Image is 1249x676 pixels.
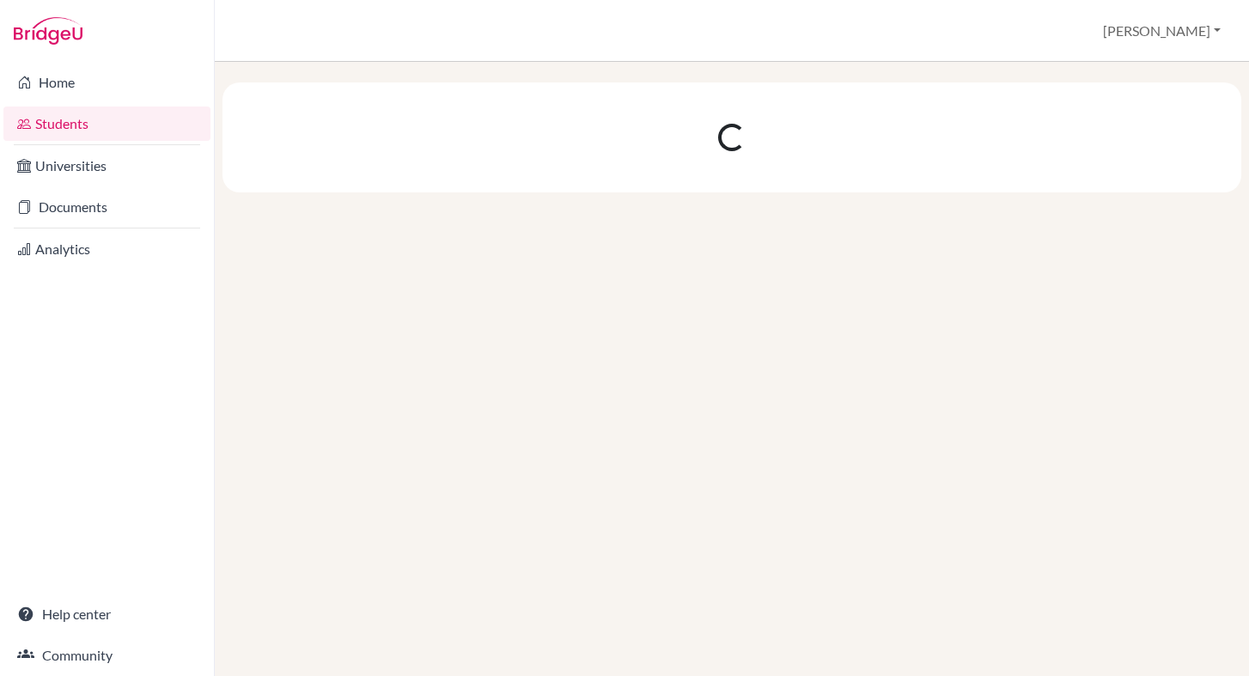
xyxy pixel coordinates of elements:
a: Documents [3,190,210,224]
a: Help center [3,597,210,631]
a: Home [3,65,210,100]
a: Students [3,107,210,141]
a: Analytics [3,232,210,266]
a: Community [3,638,210,673]
img: Bridge-U [14,17,82,45]
button: [PERSON_NAME] [1095,15,1228,47]
a: Universities [3,149,210,183]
